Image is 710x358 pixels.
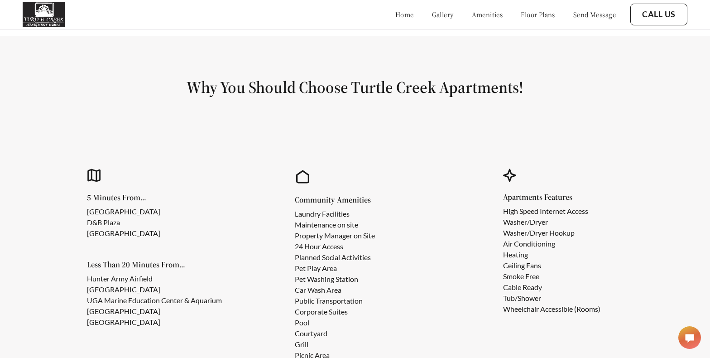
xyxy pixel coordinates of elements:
[295,241,375,252] li: 24 Hour Access
[295,196,389,204] h5: Community Amenities
[503,282,600,293] li: Cable Ready
[503,304,600,314] li: Wheelchair Accessible (Rooms)
[87,228,160,239] li: [GEOGRAPHIC_DATA]
[503,227,600,238] li: Washer/Dryer Hookup
[295,328,375,339] li: Courtyard
[295,295,375,306] li: Public Transportation
[87,306,222,317] li: [GEOGRAPHIC_DATA]
[503,249,600,260] li: Heating
[23,2,65,27] img: turtle_creek_logo.png
[432,10,454,19] a: gallery
[87,194,175,202] h5: 5 Minutes From...
[503,238,600,249] li: Air Conditioning
[503,271,600,282] li: Smoke Free
[503,293,600,304] li: Tub/Shower
[295,219,375,230] li: Maintenance on site
[295,285,375,295] li: Car Wash Area
[472,10,503,19] a: amenities
[87,317,222,328] li: [GEOGRAPHIC_DATA]
[87,284,222,295] li: [GEOGRAPHIC_DATA]
[295,208,375,219] li: Laundry Facilities
[503,260,600,271] li: Ceiling Fans
[295,317,375,328] li: Pool
[295,339,375,350] li: Grill
[573,10,616,19] a: send message
[22,77,688,97] h1: Why You Should Choose Turtle Creek Apartments!
[295,252,375,263] li: Planned Social Activities
[295,306,375,317] li: Corporate Suites
[87,217,160,228] li: D&B Plaza
[395,10,414,19] a: home
[87,295,222,306] li: UGA Marine Education Center & Aquarium
[295,263,375,274] li: Pet Play Area
[503,206,600,217] li: High Speed Internet Access
[295,274,375,285] li: Pet Washing Station
[87,261,236,269] h5: Less Than 20 Minutes From...
[521,10,555,19] a: floor plans
[87,273,222,284] li: Hunter Army Airfield
[87,206,160,217] li: [GEOGRAPHIC_DATA]
[503,217,600,227] li: Washer/Dryer
[642,10,676,19] a: Call Us
[503,193,615,201] h5: Apartments Features
[295,230,375,241] li: Property Manager on Site
[630,4,687,25] button: Call Us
